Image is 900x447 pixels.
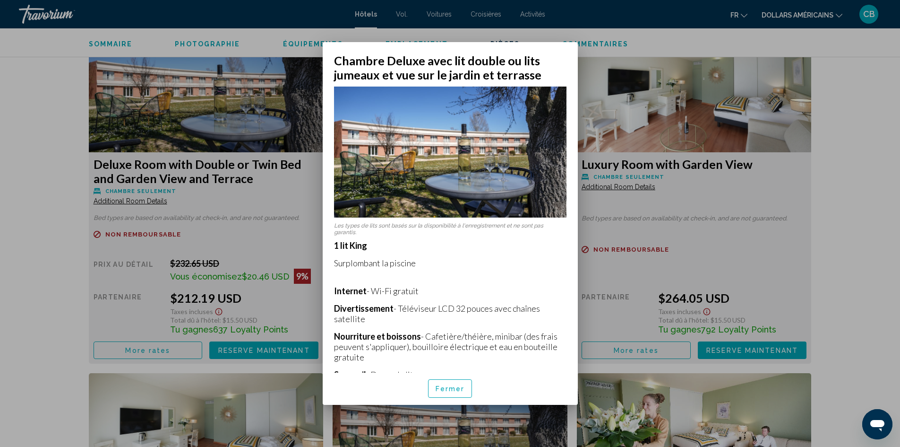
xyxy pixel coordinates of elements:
font: - Cafetière/théière, minibar (des frais peuvent s'appliquer), bouilloire électrique et eau en bou... [334,331,557,362]
font: Chambre Deluxe avec lit double ou lits jumeaux et vue sur le jardin et terrasse [334,53,541,82]
font: Nourriture et boissons [334,331,421,342]
font: Surplombant la piscine [334,258,416,268]
font: 1 lit King [334,240,367,251]
font: Internet [334,286,367,296]
iframe: Bouton de lancement de la fenêtre de messagerie [862,409,892,439]
font: - Wi-Fi gratuit [367,286,419,296]
font: Divertissement [334,303,394,314]
font: Sommeil [334,369,366,380]
font: - Téléviseur LCD 32 pouces avec chaînes satellite [334,303,540,324]
font: - Draps de lit [366,369,413,380]
button: Fermer [428,379,472,397]
font: Les types de lits sont basés sur la disponibilité à l'enregistrement et ne sont pas garantis. [334,222,543,236]
font: Fermer [436,386,465,393]
img: 1c5413ba-a474-4c3d-ade1-b5d14f82a466.jpeg [334,87,566,218]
